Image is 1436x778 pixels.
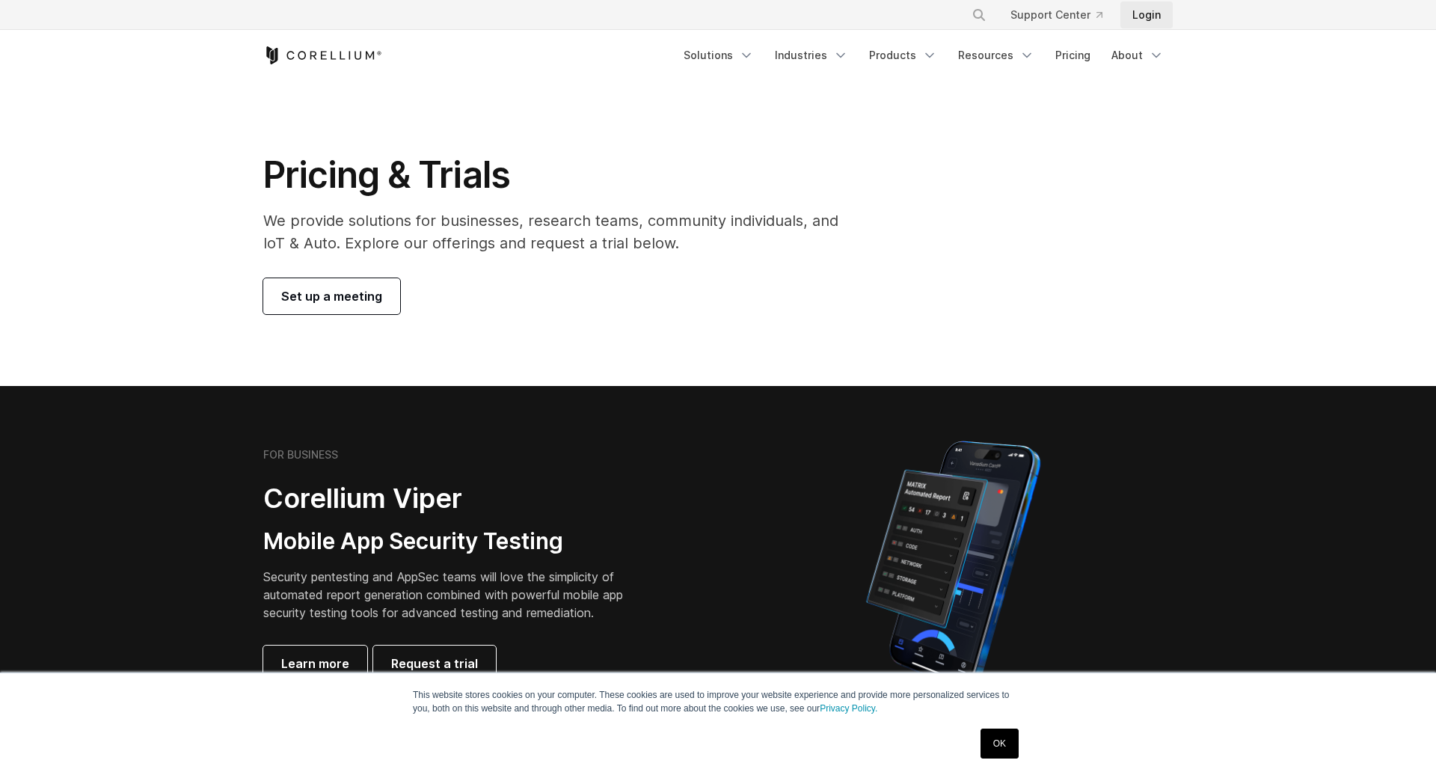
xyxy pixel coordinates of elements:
a: Solutions [675,42,763,69]
p: Security pentesting and AppSec teams will love the simplicity of automated report generation comb... [263,568,646,622]
h1: Pricing & Trials [263,153,859,197]
a: About [1102,42,1173,69]
a: Privacy Policy. [820,703,877,714]
a: Products [860,42,946,69]
a: OK [981,729,1019,759]
div: Navigation Menu [954,1,1173,28]
a: Login [1120,1,1173,28]
a: Set up a meeting [263,278,400,314]
h3: Mobile App Security Testing [263,527,646,556]
span: Request a trial [391,655,478,673]
a: Request a trial [373,646,496,681]
img: Corellium MATRIX automated report on iPhone showing app vulnerability test results across securit... [841,434,1066,696]
div: Navigation Menu [675,42,1173,69]
a: Support Center [998,1,1114,28]
a: Learn more [263,646,367,681]
a: Pricing [1046,42,1099,69]
a: Industries [766,42,857,69]
span: Set up a meeting [281,287,382,305]
span: Learn more [281,655,349,673]
button: Search [966,1,992,28]
h2: Corellium Viper [263,482,646,515]
h6: FOR BUSINESS [263,448,338,462]
a: Resources [949,42,1043,69]
a: Corellium Home [263,46,382,64]
p: We provide solutions for businesses, research teams, community individuals, and IoT & Auto. Explo... [263,209,859,254]
p: This website stores cookies on your computer. These cookies are used to improve your website expe... [413,688,1023,715]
